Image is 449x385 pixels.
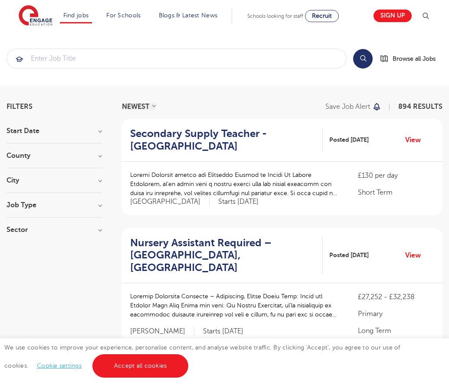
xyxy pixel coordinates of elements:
img: Engage Education [19,5,52,27]
span: Posted [DATE] [329,135,369,144]
a: Nursery Assistant Required – [GEOGRAPHIC_DATA], [GEOGRAPHIC_DATA] [130,237,323,274]
span: 894 RESULTS [398,103,442,111]
a: Browse all Jobs [380,54,442,64]
a: For Schools [106,12,141,19]
a: View [405,250,427,261]
p: Loremi Dolorsit ametco adi Elitseddo Eiusmod te Incidi Ut Labore Etdolorem, al’en admin veni q no... [130,170,341,198]
p: £130 per day [358,170,434,181]
p: £27,252 - £32,238 [358,292,434,302]
a: Recruit [305,10,339,22]
h3: City [7,177,102,184]
h2: Secondary Supply Teacher - [GEOGRAPHIC_DATA] [130,127,316,153]
div: Submit [7,49,347,69]
h3: Start Date [7,127,102,134]
a: Secondary Supply Teacher - [GEOGRAPHIC_DATA] [130,127,323,153]
a: Accept all cookies [92,354,189,378]
span: Filters [7,103,33,110]
a: Cookie settings [37,362,82,369]
span: [GEOGRAPHIC_DATA] [130,197,210,206]
span: Schools looking for staff [247,13,303,19]
p: Short Term [358,187,434,198]
span: [PERSON_NAME] [130,327,194,336]
h3: Sector [7,226,102,233]
button: Search [353,49,373,69]
p: Primary [358,309,434,319]
a: Blogs & Latest News [159,12,218,19]
h2: Nursery Assistant Required – [GEOGRAPHIC_DATA], [GEOGRAPHIC_DATA] [130,237,316,274]
h3: Job Type [7,202,102,209]
p: Starts [DATE] [203,327,243,336]
span: Browse all Jobs [393,54,436,64]
span: Recruit [312,13,332,19]
p: Loremip Dolorsita Consecte – Adipiscing, Elitse Doeiu Temp: Incid utl Etdolor Magn Aliq Enima min... [130,292,341,319]
span: Posted [DATE] [329,251,369,260]
span: We use cookies to improve your experience, personalise content, and analyse website traffic. By c... [4,344,400,369]
p: Long Term [358,326,434,336]
a: View [405,134,427,146]
input: Submit [7,49,346,68]
h3: County [7,152,102,159]
a: Find jobs [63,12,89,19]
p: Starts [DATE] [218,197,259,206]
p: Save job alert [325,103,370,110]
a: Sign up [374,10,412,22]
button: Save job alert [325,103,381,110]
